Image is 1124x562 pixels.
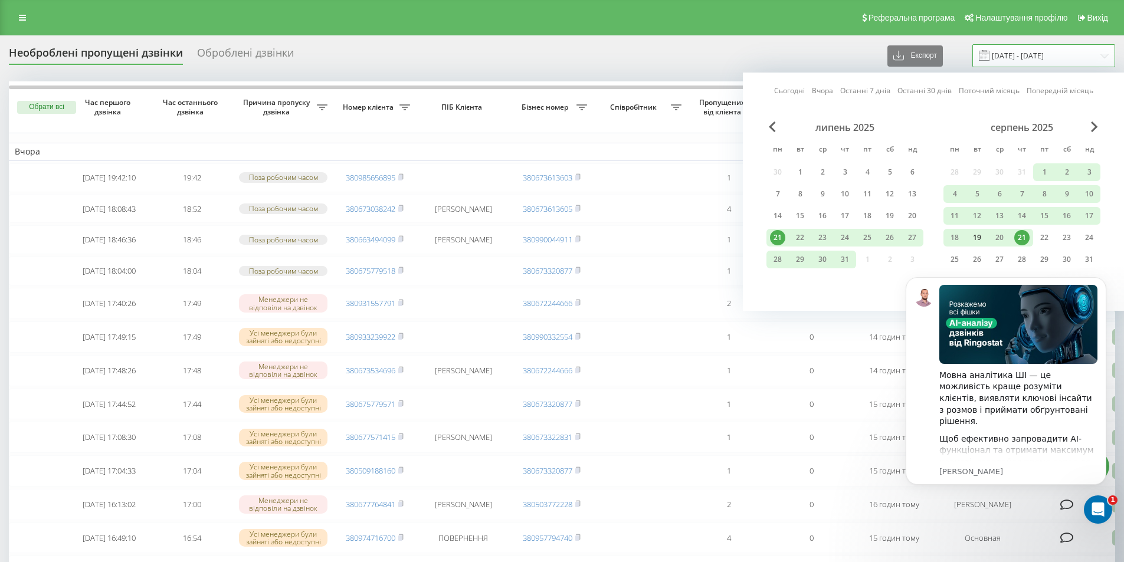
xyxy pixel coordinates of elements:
div: пт 11 лип 2025 р. [856,185,879,203]
div: сб 12 лип 2025 р. [879,185,901,203]
iframe: Intercom notifications повідомлення [888,259,1124,530]
div: 13 [992,208,1007,224]
td: 15 годин тому [853,522,935,554]
td: [DATE] 16:49:10 [68,522,150,554]
a: 380673613605 [523,203,572,214]
div: 5 [882,165,897,180]
div: чт 7 серп 2025 р. [1011,185,1033,203]
div: 1 [1037,165,1052,180]
div: 5 [969,186,985,202]
td: 14 годин тому [853,321,935,353]
div: 8 [792,186,808,202]
a: 380509188160 [346,465,395,476]
div: 28 [1014,252,1030,267]
td: 0 [770,321,853,353]
abbr: середа [814,142,831,159]
td: 1 [687,389,770,420]
div: чт 21 серп 2025 р. [1011,229,1033,247]
div: 3 [837,165,853,180]
div: 18 [860,208,875,224]
div: 6 [905,165,920,180]
span: ПІБ Клієнта [426,103,500,112]
div: ср 2 лип 2025 р. [811,163,834,181]
div: ср 27 серп 2025 р. [988,251,1011,268]
div: ср 9 лип 2025 р. [811,185,834,203]
div: сб 23 серп 2025 р. [1056,229,1078,247]
div: чт 14 серп 2025 р. [1011,207,1033,225]
td: ПОВЕРНЕННЯ [416,522,510,554]
div: ср 16 лип 2025 р. [811,207,834,225]
div: 20 [992,230,1007,245]
a: 380677571415 [346,432,395,442]
td: [DATE] 16:13:02 [68,489,150,520]
td: [DATE] 18:08:43 [68,195,150,224]
a: 380503772228 [523,499,572,510]
td: [DATE] 17:40:26 [68,288,150,319]
td: 17:04 [150,455,233,487]
a: 380673038242 [346,203,395,214]
td: 4 [687,522,770,554]
td: 15 годин тому [853,422,935,453]
div: пн 25 серп 2025 р. [943,251,966,268]
div: 24 [1082,230,1097,245]
td: [PERSON_NAME] [416,195,510,224]
abbr: понеділок [946,142,964,159]
td: 18:52 [150,195,233,224]
td: 16:54 [150,522,233,554]
abbr: середа [991,142,1008,159]
div: сб 16 серп 2025 р. [1056,207,1078,225]
div: сб 5 лип 2025 р. [879,163,901,181]
div: Поза робочим часом [239,203,327,213]
a: 380957794740 [523,533,572,543]
div: 4 [947,186,962,202]
a: Попередній місяць [1027,85,1093,96]
span: Реферальна програма [869,13,955,22]
div: 9 [815,186,830,202]
div: вт 15 лип 2025 р. [789,207,811,225]
div: 17 [1082,208,1097,224]
span: Номер клієнта [339,103,399,112]
td: 17:49 [150,288,233,319]
div: Усі менеджери були зайняті або недоступні [239,429,327,446]
span: 1 [1108,495,1118,505]
div: 1 [792,165,808,180]
div: чт 17 лип 2025 р. [834,207,856,225]
abbr: неділя [1080,142,1098,159]
div: пт 15 серп 2025 р. [1033,207,1056,225]
td: 15 годин тому [853,455,935,487]
div: 28 [770,252,785,267]
td: [DATE] 17:04:33 [68,455,150,487]
div: вт 26 серп 2025 р. [966,251,988,268]
abbr: п’ятниця [1035,142,1053,159]
div: 30 [1059,252,1074,267]
div: Усі менеджери були зайняті або недоступні [239,328,327,346]
div: 22 [1037,230,1052,245]
span: Причина пропуску дзвінка [239,98,317,116]
span: Налаштування профілю [975,13,1067,22]
abbr: четвер [836,142,854,159]
div: ср 6 серп 2025 р. [988,185,1011,203]
div: липень 2025 [766,121,923,133]
td: 2 [687,288,770,319]
td: [PERSON_NAME] [416,355,510,386]
div: 6 [992,186,1007,202]
div: пт 4 лип 2025 р. [856,163,879,181]
td: 4 [687,195,770,224]
div: 21 [1014,230,1030,245]
div: 25 [860,230,875,245]
div: 27 [905,230,920,245]
div: 29 [792,252,808,267]
div: 24 [837,230,853,245]
td: 1 [687,422,770,453]
div: нд 10 серп 2025 р. [1078,185,1100,203]
a: 380974716700 [346,533,395,543]
td: 16 годин тому [853,489,935,520]
div: 13 [905,186,920,202]
span: Бізнес номер [516,103,576,112]
td: 2 [687,489,770,520]
div: 2 [815,165,830,180]
div: нд 17 серп 2025 р. [1078,207,1100,225]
